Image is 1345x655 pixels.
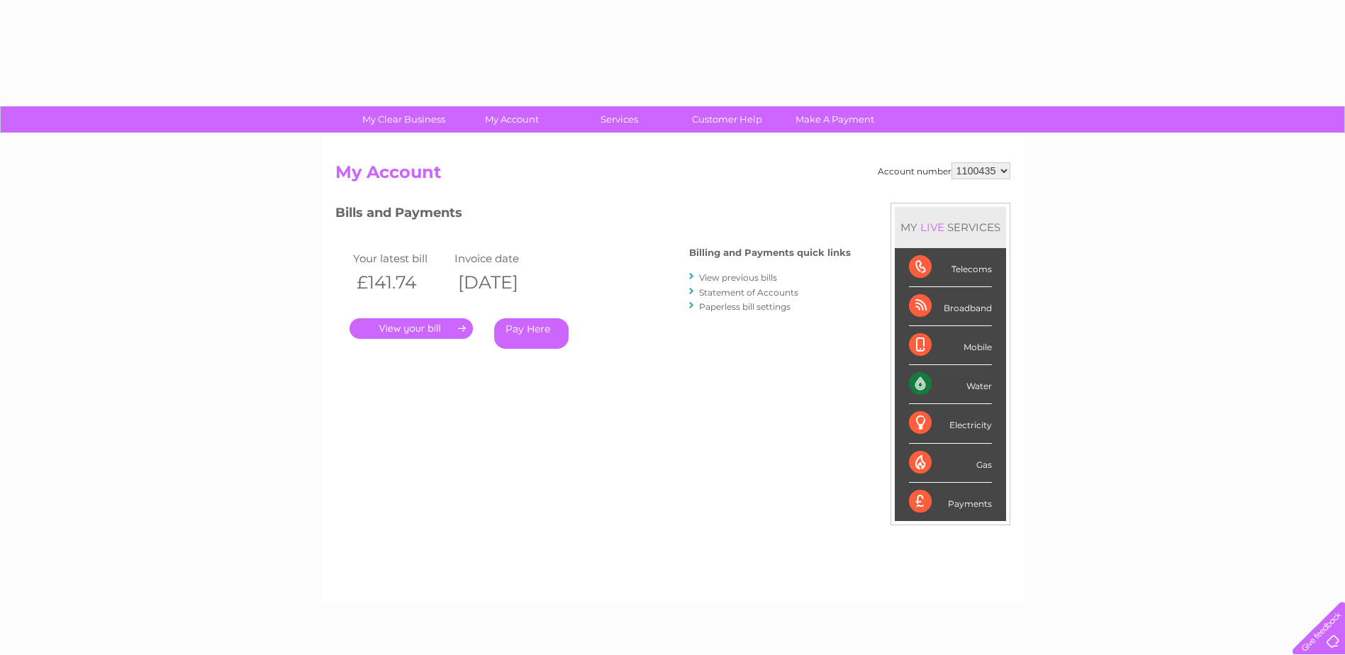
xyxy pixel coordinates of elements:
[453,106,570,133] a: My Account
[895,207,1006,247] div: MY SERVICES
[561,106,678,133] a: Services
[689,247,851,258] h4: Billing and Payments quick links
[335,162,1010,189] h2: My Account
[335,203,851,228] h3: Bills and Payments
[909,248,992,287] div: Telecoms
[776,106,893,133] a: Make A Payment
[451,249,553,268] td: Invoice date
[699,287,798,298] a: Statement of Accounts
[669,106,786,133] a: Customer Help
[350,268,452,297] th: £141.74
[350,249,452,268] td: Your latest bill
[878,162,1010,179] div: Account number
[909,365,992,404] div: Water
[909,404,992,443] div: Electricity
[350,318,473,339] a: .
[494,318,569,349] a: Pay Here
[909,326,992,365] div: Mobile
[699,301,791,312] a: Paperless bill settings
[909,444,992,483] div: Gas
[451,268,553,297] th: [DATE]
[917,220,947,234] div: LIVE
[909,287,992,326] div: Broadband
[909,483,992,521] div: Payments
[699,272,777,283] a: View previous bills
[345,106,462,133] a: My Clear Business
